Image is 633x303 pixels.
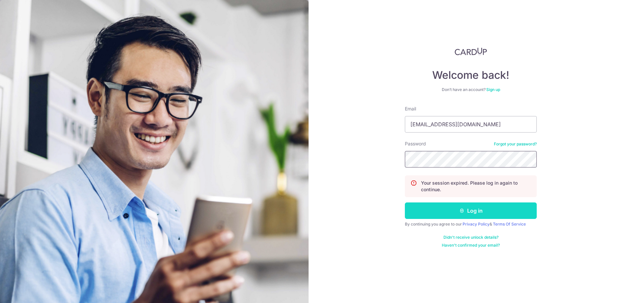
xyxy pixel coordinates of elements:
label: Password [405,140,426,147]
a: Didn't receive unlock details? [443,235,498,240]
div: By continuing you agree to our & [405,222,537,227]
button: Log in [405,202,537,219]
img: CardUp Logo [455,47,487,55]
label: Email [405,106,416,112]
a: Sign up [486,87,500,92]
a: Haven't confirmed your email? [442,243,500,248]
h4: Welcome back! [405,69,537,82]
div: Don’t have an account? [405,87,537,92]
a: Terms Of Service [493,222,526,227]
p: Your session expired. Please log in again to continue. [421,180,531,193]
a: Privacy Policy [463,222,490,227]
a: Forgot your password? [494,141,537,147]
input: Enter your Email [405,116,537,133]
